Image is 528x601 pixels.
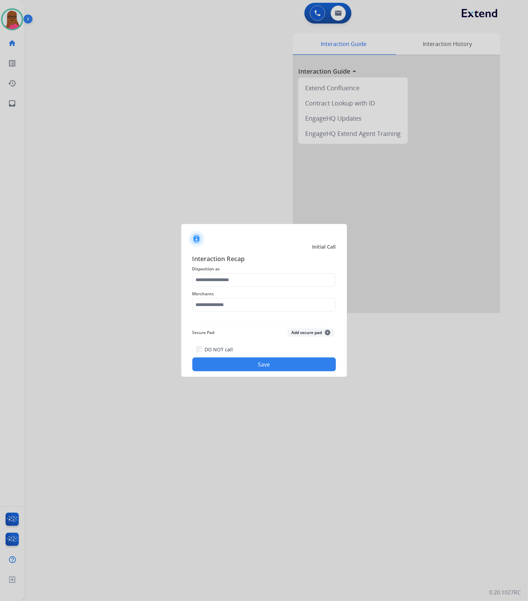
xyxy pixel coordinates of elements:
button: Save [192,358,336,371]
img: contact-recap-line.svg [192,320,336,321]
span: + [325,330,330,335]
span: Disposition as [192,265,336,273]
label: DO NOT call [205,346,233,353]
p: 0.20.1027RC [490,589,521,597]
img: contactIcon [188,231,205,247]
button: Add secure pad+ [288,329,335,337]
span: Interaction Recap [192,254,336,265]
span: Merchants [192,290,336,298]
span: Secure Pad [192,329,215,337]
span: Initial Call [312,243,336,250]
